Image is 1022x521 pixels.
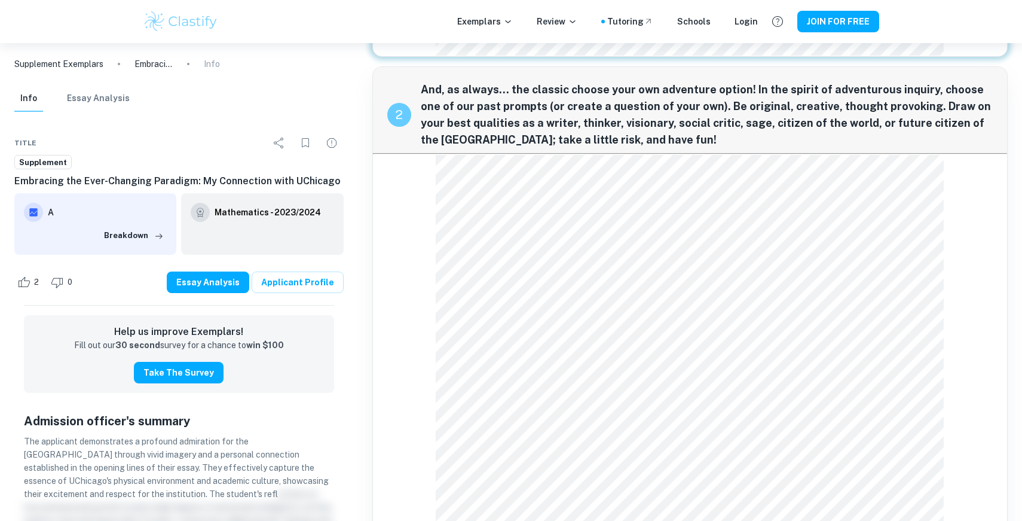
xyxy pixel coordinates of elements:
[14,174,344,188] h6: Embracing the Ever-Changing Paradigm: My Connection with UChicago
[48,273,79,292] div: Dislike
[320,131,344,155] div: Report issue
[14,86,43,112] button: Info
[14,57,103,71] a: Supplement Exemplars
[387,103,411,127] div: recipe
[115,340,160,350] strong: 30 second
[67,86,130,112] button: Essay Analysis
[797,11,879,32] button: JOIN FOR FREE
[48,206,167,219] h6: A
[215,206,321,219] h6: Mathematics - 2023/2024
[735,15,758,28] a: Login
[204,57,220,71] p: Info
[24,412,334,430] h5: Admission officer's summary
[267,131,291,155] div: Share
[607,15,653,28] a: Tutoring
[252,272,344,293] a: Applicant Profile
[33,325,325,339] h6: Help us improve Exemplars!
[677,15,711,28] a: Schools
[61,276,79,288] span: 0
[101,227,167,245] button: Breakdown
[537,15,577,28] p: Review
[74,339,284,352] p: Fill out our survey for a chance to
[27,276,45,288] span: 2
[24,437,329,499] span: The applicant demonstrates a profound admiration for the [GEOGRAPHIC_DATA] through vivid imagery ...
[134,57,173,71] p: Embracing the Ever-Changing Paradigm: My Connection with UChicago
[293,131,317,155] div: Bookmark
[14,155,72,170] a: Supplement
[14,138,36,148] span: Title
[767,11,788,32] button: Help and Feedback
[421,81,993,148] span: And, as always… the classic choose your own adventure option! In the spirit of adventurous inquir...
[15,157,71,169] span: Supplement
[167,272,249,293] button: Essay Analysis
[457,15,513,28] p: Exemplars
[143,10,219,33] img: Clastify logo
[246,340,284,350] strong: win $100
[134,362,224,383] button: Take the Survey
[14,273,45,292] div: Like
[215,203,321,222] a: Mathematics - 2023/2024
